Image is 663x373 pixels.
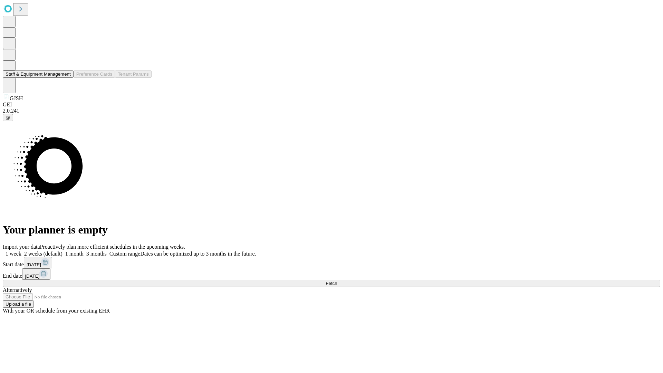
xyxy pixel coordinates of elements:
span: Import your data [3,244,40,250]
span: 2 weeks (default) [24,251,63,257]
span: Proactively plan more efficient schedules in the upcoming weeks. [40,244,185,250]
button: [DATE] [24,257,52,268]
div: End date [3,268,660,280]
button: Preference Cards [74,70,115,78]
span: Dates can be optimized up to 3 months in the future. [140,251,256,257]
button: Staff & Equipment Management [3,70,74,78]
h1: Your planner is empty [3,223,660,236]
span: [DATE] [27,262,41,267]
div: Start date [3,257,660,268]
span: With your OR schedule from your existing EHR [3,308,110,314]
button: Fetch [3,280,660,287]
span: Custom range [109,251,140,257]
button: [DATE] [22,268,50,280]
div: 2.0.241 [3,108,660,114]
span: 1 month [65,251,84,257]
span: Alternatively [3,287,32,293]
span: [DATE] [25,274,39,279]
span: Fetch [326,281,337,286]
span: @ [6,115,10,120]
span: 1 week [6,251,21,257]
button: @ [3,114,13,121]
button: Tenant Params [115,70,152,78]
span: 3 months [86,251,107,257]
div: GEI [3,102,660,108]
button: Upload a file [3,300,34,308]
span: GJSH [10,95,23,101]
